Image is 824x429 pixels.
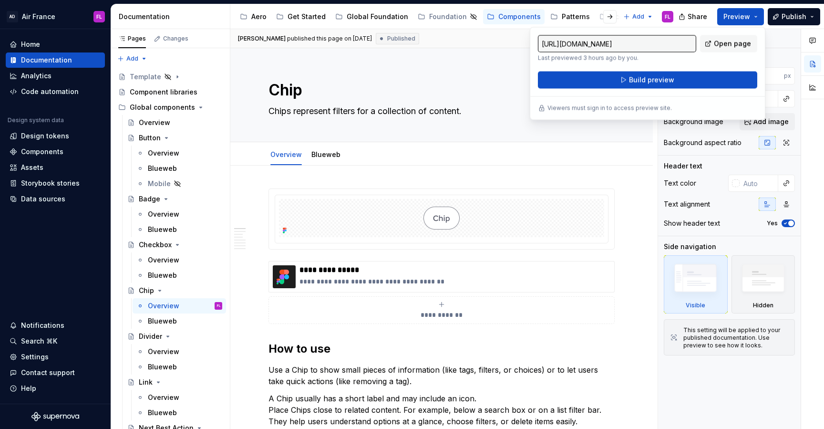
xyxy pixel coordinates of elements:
[139,286,154,295] div: Chip
[267,104,613,119] textarea: Chips represent filters for a collection of content.
[664,117,723,126] div: Background image
[21,71,51,81] div: Analytics
[21,336,57,346] div: Search ⌘K
[21,163,43,172] div: Assets
[768,8,820,25] button: Publish
[21,178,80,188] div: Storybook stories
[547,105,672,112] p: Viewers must sign in to access preview site.
[148,316,177,326] div: Blueweb
[414,9,481,24] a: Foundation
[731,255,795,314] div: Hidden
[139,133,161,143] div: Button
[6,52,105,68] a: Documentation
[114,100,226,115] div: Global components
[126,55,138,63] span: Add
[784,72,791,80] p: px
[238,35,286,42] span: [PERSON_NAME]
[21,384,36,393] div: Help
[665,13,670,21] div: FL
[288,12,326,21] div: Get Started
[6,68,105,84] a: Analytics
[133,298,226,314] a: OverviewFL
[133,252,226,268] a: Overview
[139,194,160,204] div: Badge
[740,175,778,192] input: Auto
[124,329,226,344] a: Divider
[347,12,408,21] div: Global Foundation
[236,7,618,26] div: Page tree
[6,365,105,380] button: Contact support
[148,393,179,402] div: Overview
[251,12,267,21] div: Aero
[148,362,177,372] div: Blueweb
[538,72,757,89] button: Build preview
[6,318,105,333] button: Notifications
[133,314,226,329] a: Blueweb
[118,35,146,42] div: Pages
[133,344,226,359] a: Overview
[133,176,226,191] a: Mobile
[148,225,177,234] div: Blueweb
[498,12,541,21] div: Components
[267,79,613,102] textarea: Chip
[270,150,302,158] a: Overview
[268,341,615,356] h2: How to use
[130,72,161,82] div: Template
[133,390,226,405] a: Overview
[148,209,179,219] div: Overview
[7,11,18,22] div: AD
[429,12,467,21] div: Foundation
[8,116,64,124] div: Design system data
[331,9,412,24] a: Global Foundation
[133,222,226,237] a: Blueweb
[6,144,105,159] a: Components
[2,6,109,27] button: ADAir FranceFL
[308,144,344,164] div: Blueweb
[148,179,171,188] div: Mobile
[124,115,226,130] a: Overview
[124,237,226,252] a: Checkbox
[236,9,270,24] a: Aero
[664,242,716,251] div: Side navigation
[124,283,226,298] a: Chip
[148,408,177,418] div: Blueweb
[664,219,720,228] div: Show header text
[124,130,226,146] a: Button
[148,164,177,173] div: Blueweb
[268,364,615,387] p: Use a Chip to show small pieces of information (like tags, filters, or choices) or to let users t...
[124,191,226,207] a: Badge
[674,8,713,25] button: Share
[782,12,806,21] span: Publish
[148,301,179,311] div: Overview
[21,131,69,141] div: Design tokens
[133,359,226,375] a: Blueweb
[22,12,55,21] div: Air France
[268,393,615,427] p: A Chip usually has a short label and may include an icon. Place Chips close to related content. F...
[31,412,79,421] svg: Supernova Logo
[538,54,696,62] p: Last previewed 3 hours ago by you.
[546,9,594,24] a: Patterns
[717,8,764,25] button: Preview
[6,334,105,349] button: Search ⌘K
[21,55,72,65] div: Documentation
[664,161,702,171] div: Header text
[114,69,226,84] a: Template
[6,160,105,175] a: Assets
[6,176,105,191] a: Storybook stories
[664,255,728,314] div: Visible
[562,12,590,21] div: Patterns
[632,13,644,21] span: Add
[148,271,177,280] div: Blueweb
[139,118,170,127] div: Overview
[311,150,340,158] a: Blueweb
[714,39,751,49] span: Open page
[273,265,296,288] img: ef8241cb-1bd9-471b-8e9c-c6346d2137b7.png
[21,368,75,377] div: Contact support
[133,146,226,161] a: Overview
[700,35,757,52] a: Open page
[148,255,179,265] div: Overview
[148,347,179,356] div: Overview
[96,13,102,21] div: FL
[6,37,105,52] a: Home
